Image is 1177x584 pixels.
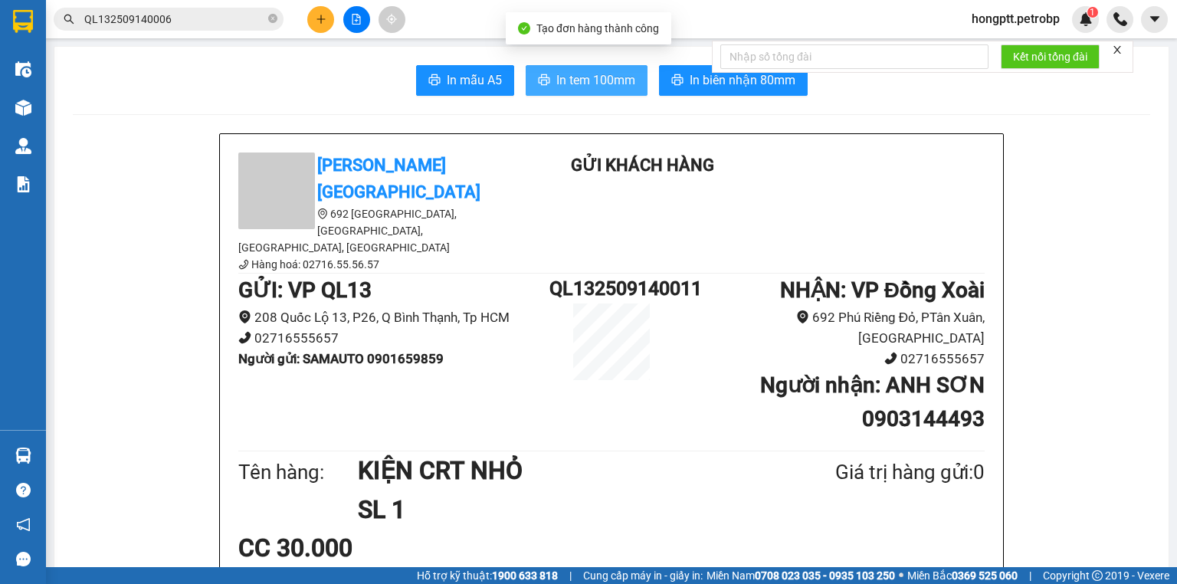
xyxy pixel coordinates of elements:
[760,372,985,431] b: Người nhận : ANH SƠN 0903144493
[343,6,370,33] button: file-add
[317,156,480,202] b: [PERSON_NAME][GEOGRAPHIC_DATA]
[8,108,106,125] li: VP VP QL13
[15,100,31,116] img: warehouse-icon
[526,65,648,96] button: printerIn tem 100mm
[1113,12,1127,26] img: phone-icon
[720,44,988,69] input: Nhập số tổng đài
[674,307,985,348] li: 692 Phú Riềng Đỏ, PTân Xuân, [GEOGRAPHIC_DATA]
[16,483,31,497] span: question-circle
[15,176,31,192] img: solution-icon
[952,569,1018,582] strong: 0369 525 060
[358,451,761,490] h1: KIỆN CRT NHỎ
[238,310,251,323] span: environment
[556,71,635,90] span: In tem 100mm
[238,331,251,344] span: phone
[671,74,684,88] span: printer
[674,349,985,369] li: 02716555657
[569,567,572,584] span: |
[1092,570,1103,581] span: copyright
[15,61,31,77] img: warehouse-icon
[238,529,484,567] div: CC 30.000
[780,277,985,303] b: NHẬN : VP Đồng Xoài
[899,573,903,579] span: ⚪️
[268,14,277,23] span: close-circle
[659,65,808,96] button: printerIn biên nhận 80mm
[106,108,204,142] li: VP VP [PERSON_NAME]
[707,567,895,584] span: Miền Nam
[761,457,985,488] div: Giá trị hàng gửi: 0
[1148,12,1162,26] span: caret-down
[379,6,405,33] button: aim
[64,14,74,25] span: search
[1087,7,1098,18] sup: 1
[549,274,674,303] h1: QL132509140011
[1001,44,1100,69] button: Kết nối tổng đài
[1112,44,1123,55] span: close
[518,22,530,34] span: check-circle
[386,14,397,25] span: aim
[268,12,277,27] span: close-circle
[16,552,31,566] span: message
[358,490,761,529] h1: SL 1
[1013,48,1087,65] span: Kết nối tổng đài
[238,457,358,488] div: Tên hàng:
[755,569,895,582] strong: 0708 023 035 - 0935 103 250
[238,351,444,366] b: Người gửi : SAMAUTO 0901659859
[1029,567,1031,584] span: |
[571,156,714,175] b: Gửi khách hàng
[796,310,809,323] span: environment
[238,328,549,349] li: 02716555657
[884,352,897,365] span: phone
[447,71,502,90] span: In mẫu A5
[15,138,31,154] img: warehouse-icon
[84,11,265,28] input: Tìm tên, số ĐT hoặc mã đơn
[416,65,514,96] button: printerIn mẫu A5
[428,74,441,88] span: printer
[238,259,249,270] span: phone
[8,8,222,90] li: [PERSON_NAME][GEOGRAPHIC_DATA]
[1079,12,1093,26] img: icon-new-feature
[317,208,328,219] span: environment
[1090,7,1095,18] span: 1
[238,205,514,256] li: 692 [GEOGRAPHIC_DATA], [GEOGRAPHIC_DATA], [GEOGRAPHIC_DATA], [GEOGRAPHIC_DATA]
[16,517,31,532] span: notification
[351,14,362,25] span: file-add
[15,448,31,464] img: warehouse-icon
[1141,6,1168,33] button: caret-down
[492,569,558,582] strong: 1900 633 818
[417,567,558,584] span: Hỗ trợ kỹ thuật:
[536,22,659,34] span: Tạo đơn hàng thành công
[238,307,549,328] li: 208 Quốc Lộ 13, P26, Q Bình Thạnh, Tp HCM
[13,10,33,33] img: logo-vxr
[307,6,334,33] button: plus
[959,9,1072,28] span: hongptt.petrobp
[907,567,1018,584] span: Miền Bắc
[538,74,550,88] span: printer
[316,14,326,25] span: plus
[690,71,795,90] span: In biên nhận 80mm
[238,256,514,273] li: Hàng hoá: 02716.55.56.57
[583,567,703,584] span: Cung cấp máy in - giấy in:
[238,277,372,303] b: GỬI : VP QL13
